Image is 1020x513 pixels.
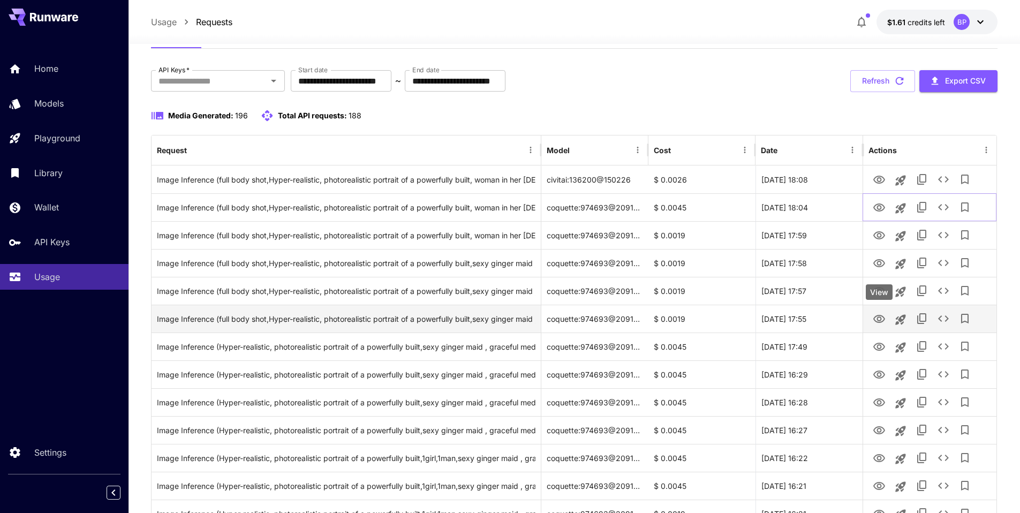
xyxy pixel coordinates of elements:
[887,18,908,27] span: $1.61
[648,416,755,444] div: $ 0.0045
[34,97,64,110] p: Models
[541,388,648,416] div: coquette:974693@2091367
[755,360,863,388] div: 21 Sep, 2025 16:29
[755,221,863,249] div: 21 Sep, 2025 17:59
[890,393,911,414] button: Launch in playground
[919,70,998,92] button: Export CSV
[648,472,755,500] div: $ 0.0045
[954,475,976,496] button: Add to library
[933,280,954,301] button: See details
[877,10,998,34] button: $1.6063BP
[188,142,203,157] button: Sort
[541,360,648,388] div: coquette:974693@2091367
[954,197,976,218] button: Add to library
[298,65,328,74] label: Start date
[158,65,190,74] label: API Keys
[933,169,954,190] button: See details
[911,169,933,190] button: Copy TaskUUID
[648,360,755,388] div: $ 0.0045
[954,364,976,385] button: Add to library
[541,221,648,249] div: coquette:974693@2091367
[954,14,970,30] div: BP
[755,444,863,472] div: 21 Sep, 2025 16:22
[648,444,755,472] div: $ 0.0045
[395,74,401,87] p: ~
[890,309,911,330] button: Launch in playground
[890,198,911,219] button: Launch in playground
[151,16,177,28] a: Usage
[541,277,648,305] div: coquette:974693@2091367
[933,308,954,329] button: See details
[648,249,755,277] div: $ 0.0019
[887,17,945,28] div: $1.6063
[761,146,777,155] div: Date
[933,252,954,274] button: See details
[34,132,80,145] p: Playground
[157,305,535,333] div: Click to copy prompt
[648,333,755,360] div: $ 0.0045
[755,249,863,277] div: 21 Sep, 2025 17:58
[157,194,535,221] div: Click to copy prompt
[911,364,933,385] button: Copy TaskUUID
[779,142,794,157] button: Sort
[34,236,70,248] p: API Keys
[755,416,863,444] div: 21 Sep, 2025 16:27
[755,472,863,500] div: 21 Sep, 2025 16:21
[151,16,232,28] nav: breadcrumb
[845,142,860,157] button: Menu
[911,280,933,301] button: Copy TaskUUID
[168,111,233,120] span: Media Generated:
[866,284,893,300] div: View
[890,253,911,275] button: Launch in playground
[541,249,648,277] div: coquette:974693@2091367
[755,305,863,333] div: 21 Sep, 2025 17:55
[911,197,933,218] button: Copy TaskUUID
[157,361,535,388] div: Click to copy prompt
[890,170,911,191] button: Launch in playground
[868,168,890,190] button: View
[157,166,535,193] div: Click to copy prompt
[933,447,954,469] button: See details
[933,419,954,441] button: See details
[933,364,954,385] button: See details
[890,225,911,247] button: Launch in playground
[868,196,890,218] button: View
[157,222,535,249] div: Click to copy prompt
[672,142,687,157] button: Sort
[34,167,63,179] p: Library
[755,193,863,221] div: 21 Sep, 2025 18:04
[157,333,535,360] div: Click to copy prompt
[933,391,954,413] button: See details
[868,252,890,274] button: View
[868,146,897,155] div: Actions
[868,280,890,301] button: View
[755,388,863,416] div: 21 Sep, 2025 16:28
[266,73,281,88] button: Open
[654,146,671,155] div: Cost
[911,308,933,329] button: Copy TaskUUID
[157,389,535,416] div: Click to copy prompt
[868,474,890,496] button: View
[933,197,954,218] button: See details
[157,472,535,500] div: Click to copy prompt
[890,476,911,497] button: Launch in playground
[541,333,648,360] div: coquette:974693@2091367
[34,446,66,459] p: Settings
[868,224,890,246] button: View
[890,365,911,386] button: Launch in playground
[954,447,976,469] button: Add to library
[954,169,976,190] button: Add to library
[107,486,120,500] button: Collapse sidebar
[157,417,535,444] div: Click to copy prompt
[911,336,933,357] button: Copy TaskUUID
[755,277,863,305] div: 21 Sep, 2025 17:57
[196,16,232,28] a: Requests
[412,65,439,74] label: End date
[115,483,129,502] div: Collapse sidebar
[235,111,248,120] span: 196
[954,308,976,329] button: Add to library
[541,416,648,444] div: coquette:974693@2091367
[157,444,535,472] div: Click to copy prompt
